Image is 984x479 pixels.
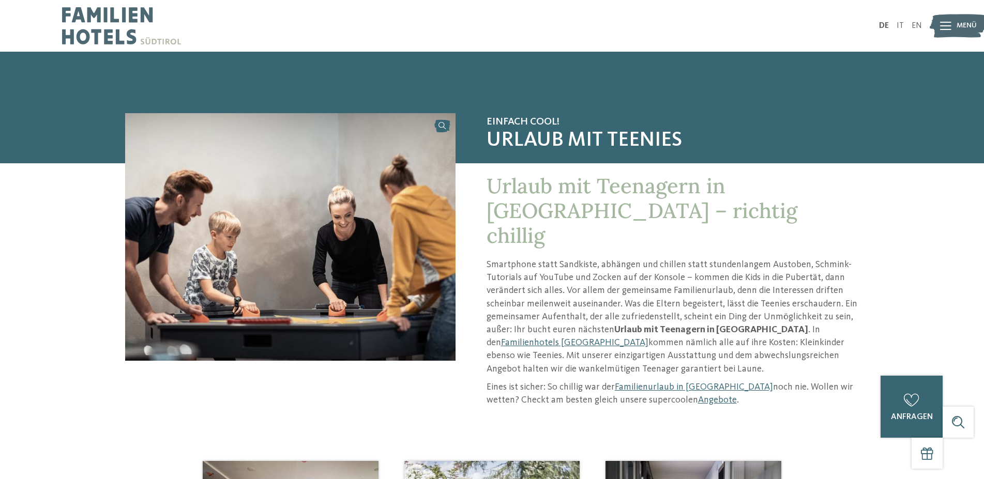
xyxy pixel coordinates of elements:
a: Angebote [698,395,737,405]
a: Familienurlaub in [GEOGRAPHIC_DATA] [615,382,773,392]
p: Eines ist sicher: So chillig war der noch nie. Wollen wir wetten? Checkt am besten gleich unsere ... [487,381,859,407]
a: anfragen [881,376,943,438]
span: Urlaub mit Teenagern in [GEOGRAPHIC_DATA] – richtig chillig [487,173,797,249]
p: Smartphone statt Sandkiste, abhängen und chillen statt stundenlangem Austoben, Schmink-Tutorials ... [487,258,859,376]
a: IT [897,22,904,30]
strong: Urlaub mit Teenagern in [GEOGRAPHIC_DATA] [614,325,808,334]
span: Einfach cool! [487,116,859,128]
span: Menü [957,21,977,31]
a: DE [879,22,889,30]
span: Urlaub mit Teenies [487,128,859,153]
span: anfragen [891,413,933,421]
img: Urlaub mit Teenagern in Südtirol geplant? [125,113,456,361]
a: EN [912,22,922,30]
a: Familienhotels [GEOGRAPHIC_DATA] [501,338,648,347]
